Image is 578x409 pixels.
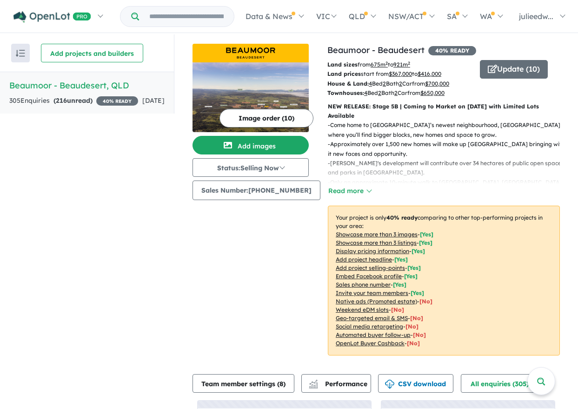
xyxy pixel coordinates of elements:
[193,181,320,200] button: Sales Number:[PHONE_NUMBER]
[219,109,313,127] button: Image order (10)
[327,69,473,79] p: start from
[336,273,402,280] u: Embed Facebook profile
[480,60,548,79] button: Update (10)
[336,298,417,305] u: Native ads (Promoted estate)
[378,374,453,393] button: CSV download
[336,281,391,288] u: Sales phone number
[16,50,25,57] img: sort.svg
[310,380,367,388] span: Performance
[418,70,441,77] u: $ 416,000
[336,340,405,347] u: OpenLot Buyer Cashback
[9,79,165,92] h5: Beaumoor - Beaudesert , QLD
[364,89,367,96] u: 4
[327,79,473,88] p: Bed Bath Car from
[301,374,371,393] button: Performance
[193,62,309,132] img: Beaumoor - Beaudesert
[193,136,309,154] button: Add images
[399,80,402,87] u: 2
[193,374,294,393] button: Team member settings (8)
[193,158,309,177] button: Status:Selling Now
[327,89,364,96] b: Townhouses:
[327,70,361,77] b: Land prices
[336,239,417,246] u: Showcase more than 3 listings
[411,289,424,296] span: [ Yes ]
[428,46,476,55] span: 40 % READY
[328,178,567,197] p: - Only an approximate 10-minute walk to [GEOGRAPHIC_DATA], [GEOGRAPHIC_DATA] will ensure quick an...
[328,121,567,140] p: - Come home to [GEOGRAPHIC_DATA]’s newest neighbourhood, [GEOGRAPHIC_DATA], where you’ll find big...
[196,47,305,59] img: Beaumoor - Beaudesert Logo
[327,45,425,55] a: Beaumoor - Beaudesert
[327,60,473,69] p: from
[141,7,232,27] input: Try estate name, suburb, builder or developer
[410,315,423,322] span: [No]
[389,70,412,77] u: $ 367,000
[56,96,67,105] span: 216
[519,12,553,21] span: julieedw...
[41,44,143,62] button: Add projects and builders
[405,323,419,330] span: [No]
[336,306,389,313] u: Weekend eDM slots
[385,60,388,66] sup: 2
[420,231,433,238] span: [ Yes ]
[328,140,567,159] p: - Approximately over 1,500 new homes will make up [GEOGRAPHIC_DATA] bringing with it new faces an...
[393,281,406,288] span: [ Yes ]
[309,382,318,389] img: bar-chart.svg
[461,374,545,393] button: All enquiries (305)
[336,256,392,263] u: Add project headline
[369,80,372,87] u: 4
[328,159,567,178] p: - [PERSON_NAME]'s development will contribute over 34 hectares of public open space and parks in ...
[371,61,388,68] u: 675 m
[328,206,560,355] p: Your project is only comparing to other top-performing projects in your area: - - - - - - - - - -...
[328,186,372,196] button: Read more
[336,331,411,338] u: Automated buyer follow-up
[336,289,408,296] u: Invite your team members
[388,61,410,68] span: to
[419,298,432,305] span: [No]
[336,264,405,271] u: Add project selling-points
[327,80,369,87] b: House & Land:
[391,306,404,313] span: [No]
[193,44,309,132] a: Beaumoor - Beaudesert LogoBeaumoor - Beaudesert
[279,380,283,388] span: 8
[309,380,318,385] img: line-chart.svg
[336,231,418,238] u: Showcase more than 3 images
[336,315,408,322] u: Geo-targeted email & SMS
[413,331,426,338] span: [No]
[394,256,408,263] span: [ Yes ]
[393,61,410,68] u: 921 m
[412,248,425,255] span: [ Yes ]
[412,70,441,77] span: to
[13,11,91,23] img: Openlot PRO Logo White
[9,95,138,107] div: 305 Enquir ies
[328,102,560,121] p: NEW RELEASE: Stage 5B | Coming to Market on [DATE] with Limited Lots Available
[425,80,449,87] u: $ 700,000
[378,89,381,96] u: 2
[394,89,398,96] u: 2
[327,61,358,68] b: Land sizes
[327,88,473,98] p: Bed Bath Car from
[386,214,418,221] b: 40 % ready
[404,273,418,280] span: [ Yes ]
[408,60,410,66] sup: 2
[336,248,409,255] u: Display pricing information
[407,340,420,347] span: [No]
[407,264,421,271] span: [ Yes ]
[419,239,432,246] span: [ Yes ]
[385,380,394,389] img: download icon
[53,96,93,105] strong: ( unread)
[336,323,403,330] u: Social media retargeting
[420,89,445,96] u: $ 650,000
[96,96,138,106] span: 40 % READY
[383,80,386,87] u: 2
[142,96,165,105] span: [DATE]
